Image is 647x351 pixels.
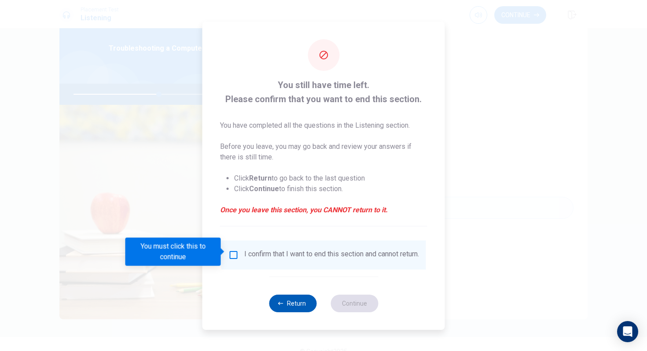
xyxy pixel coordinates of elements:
[249,185,279,193] strong: Continue
[269,295,316,312] button: Return
[244,250,419,260] div: I confirm that I want to end this section and cannot return.
[234,184,427,194] li: Click to finish this section.
[125,238,221,266] div: You must click this to continue
[617,321,638,342] div: Open Intercom Messenger
[220,120,427,131] p: You have completed all the questions in the Listening section.
[220,205,427,215] em: Once you leave this section, you CANNOT return to it.
[331,295,378,312] button: Continue
[228,250,239,260] span: You must click this to continue
[220,141,427,163] p: Before you leave, you may go back and review your answers if there is still time.
[249,174,272,182] strong: Return
[220,78,427,106] span: You still have time left. Please confirm that you want to end this section.
[234,173,427,184] li: Click to go back to the last question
